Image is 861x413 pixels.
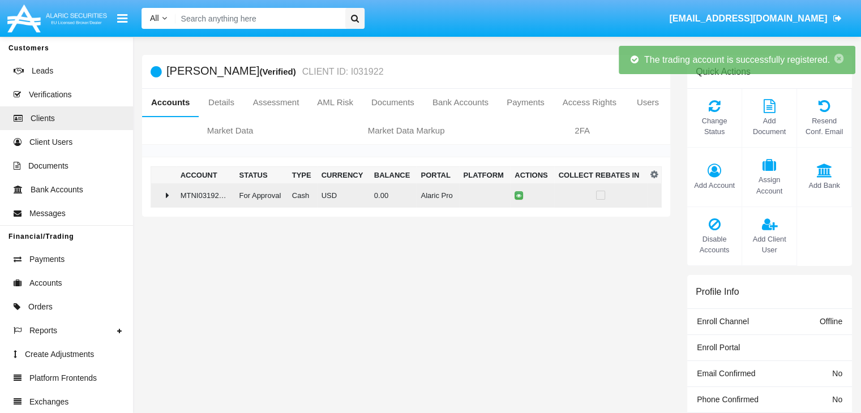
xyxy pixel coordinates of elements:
[669,14,827,23] span: [EMAIL_ADDRESS][DOMAIN_NAME]
[29,325,57,337] span: Reports
[697,369,755,378] span: Email Confirmed
[142,117,318,144] a: Market Data
[664,3,847,35] a: [EMAIL_ADDRESS][DOMAIN_NAME]
[693,234,736,255] span: Disable Accounts
[644,55,830,64] span: The trading account is successfully registered.
[748,234,791,255] span: Add Client User
[308,89,362,116] a: AML Risk
[416,183,459,208] td: Alaric Pro
[29,136,72,148] span: Client Users
[696,286,739,297] h6: Profile Info
[31,184,83,196] span: Bank Accounts
[176,183,235,208] td: MTNI031922AC1
[150,14,159,23] span: All
[697,343,740,352] span: Enroll Portal
[288,167,317,184] th: Type
[626,89,670,116] a: Users
[832,369,842,378] span: No
[748,115,791,137] span: Add Document
[697,317,749,326] span: Enroll Channel
[31,113,55,124] span: Clients
[166,65,383,78] h5: [PERSON_NAME]
[554,89,626,116] a: Access Rights
[29,208,66,220] span: Messages
[317,183,370,208] td: USD
[494,117,670,144] a: 2FA
[803,180,846,191] span: Add Bank
[693,115,736,137] span: Change Status
[235,167,288,184] th: Status
[820,317,842,326] span: Offline
[317,167,370,184] th: Currency
[29,277,62,289] span: Accounts
[362,89,423,116] a: Documents
[259,65,299,78] div: (Verified)
[370,167,417,184] th: Balance
[199,89,243,116] a: Details
[832,395,842,404] span: No
[244,89,309,116] a: Assessment
[6,2,109,35] img: Logo image
[142,89,199,116] a: Accounts
[803,115,846,137] span: Resend Conf. Email
[235,183,288,208] td: For Approval
[288,183,317,208] td: Cash
[28,160,68,172] span: Documents
[176,167,235,184] th: Account
[299,67,384,76] small: CLIENT ID: I031922
[29,89,71,101] span: Verifications
[748,174,791,196] span: Assign Account
[29,253,65,265] span: Payments
[459,167,511,184] th: Platform
[32,65,53,77] span: Leads
[498,89,554,116] a: Payments
[693,180,736,191] span: Add Account
[318,117,494,144] a: Market Data Markup
[416,167,459,184] th: Portal
[423,89,498,116] a: Bank Accounts
[554,167,648,184] th: Collect Rebates In
[29,372,97,384] span: Platform Frontends
[25,349,94,360] span: Create Adjustments
[142,12,175,24] a: All
[28,301,53,313] span: Orders
[697,395,759,404] span: Phone Confirmed
[510,167,554,184] th: Actions
[370,183,417,208] td: 0.00
[175,8,341,29] input: Search
[29,396,68,408] span: Exchanges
